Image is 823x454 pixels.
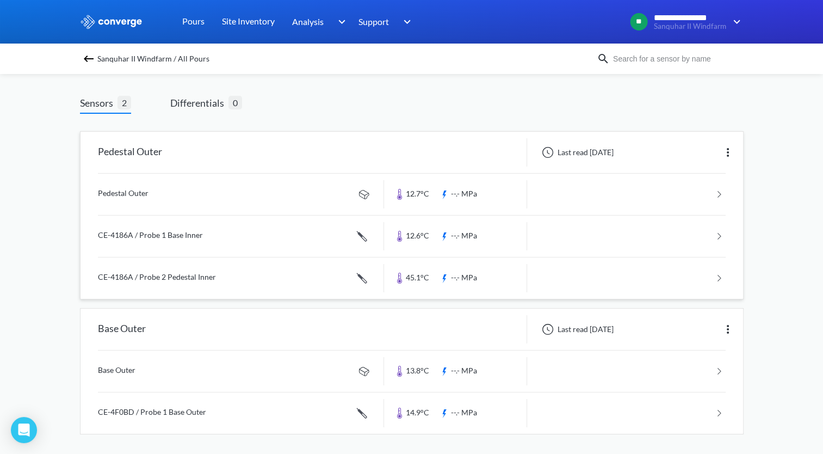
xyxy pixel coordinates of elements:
span: Sensors [80,95,117,111]
div: Last read [DATE] [536,146,617,159]
span: Sanquhar II Windfarm [654,22,726,30]
div: Last read [DATE] [536,323,617,336]
img: logo_ewhite.svg [80,15,143,29]
span: Analysis [292,15,324,28]
div: Open Intercom Messenger [11,417,37,443]
div: Base Outer [98,315,146,343]
span: 0 [228,96,242,109]
span: Support [358,15,389,28]
img: downArrow.svg [331,15,348,28]
span: Differentials [170,95,228,111]
span: Sanquhar II Windfarm / All Pours [97,51,209,66]
img: backspace.svg [82,52,95,65]
img: downArrow.svg [397,15,414,28]
img: icon-search.svg [597,52,610,65]
input: Search for a sensor by name [610,53,741,65]
img: more.svg [721,146,734,159]
img: downArrow.svg [726,15,744,28]
span: 2 [117,96,131,109]
img: more.svg [721,323,734,336]
div: Pedestal Outer [98,138,162,167]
